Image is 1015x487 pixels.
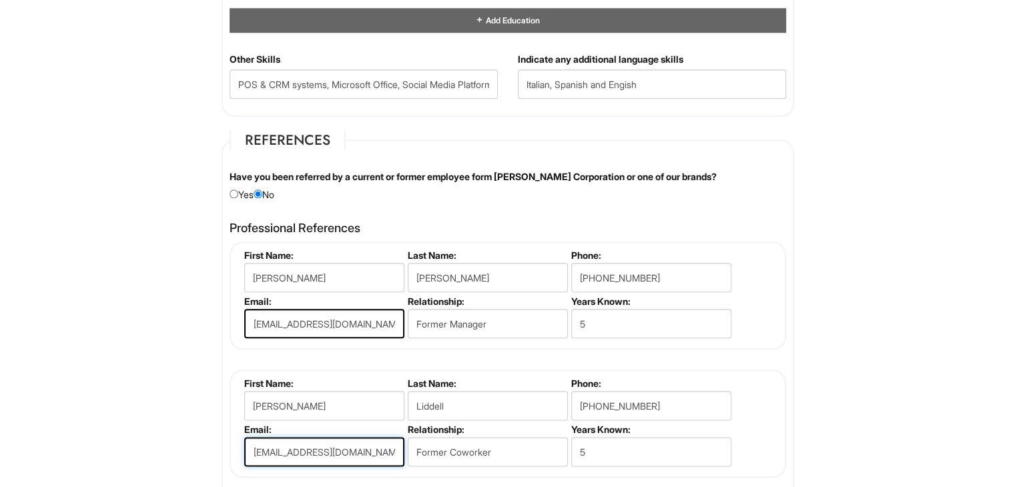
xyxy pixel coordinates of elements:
[244,424,402,435] label: Email:
[230,130,346,150] legend: References
[230,221,786,235] h4: Professional References
[230,69,498,99] input: Other Skills
[571,424,729,435] label: Years Known:
[408,250,566,261] label: Last Name:
[244,250,402,261] label: First Name:
[571,378,729,389] label: Phone:
[571,250,729,261] label: Phone:
[408,296,566,307] label: Relationship:
[408,424,566,435] label: Relationship:
[475,15,539,25] a: Add Education
[244,378,402,389] label: First Name:
[408,378,566,389] label: Last Name:
[220,170,796,201] div: Yes No
[518,69,786,99] input: Additional Language Skills
[230,170,717,183] label: Have you been referred by a current or former employee form [PERSON_NAME] Corporation or one of o...
[230,53,280,66] label: Other Skills
[484,15,539,25] span: Add Education
[244,296,402,307] label: Email:
[571,296,729,307] label: Years Known:
[518,53,683,66] label: Indicate any additional language skills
